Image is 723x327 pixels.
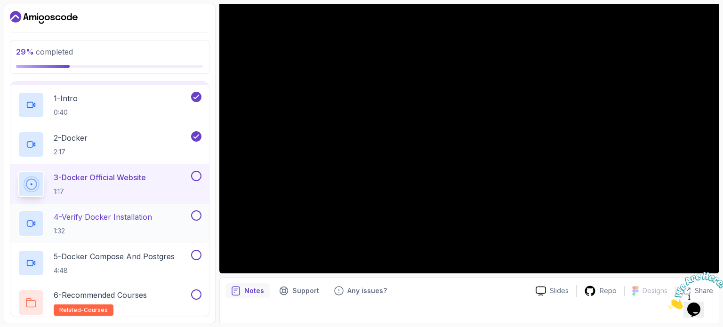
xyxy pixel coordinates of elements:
a: Dashboard [10,10,78,25]
button: 4-Verify Docker Installation1:32 [18,210,201,237]
p: Support [292,286,319,295]
img: Chat attention grabber [4,4,62,41]
p: 0:40 [54,108,78,117]
p: 2:17 [54,147,88,157]
p: Any issues? [347,286,387,295]
p: 2 - Docker [54,132,88,144]
a: Repo [577,285,624,297]
iframe: chat widget [665,268,723,313]
span: 29 % [16,47,34,56]
p: Notes [244,286,264,295]
button: 6-Recommended Coursesrelated-courses [18,289,201,316]
button: Support button [273,283,325,298]
p: Slides [550,286,569,295]
button: 5-Docker Compose And Postgres4:48 [18,250,201,276]
p: Repo [600,286,617,295]
button: notes button [225,283,270,298]
p: 1:17 [54,187,146,196]
p: 4:48 [54,266,175,275]
button: 2-Docker2:17 [18,131,201,158]
p: 6 - Recommended Courses [54,289,147,301]
button: 3-Docker Official Website1:17 [18,171,201,197]
p: Designs [643,286,667,295]
button: Feedback button [329,283,393,298]
p: 1:32 [54,226,152,236]
a: Slides [528,286,576,296]
p: 5 - Docker Compose And Postgres [54,251,175,262]
p: 1 - Intro [54,93,78,104]
p: 4 - Verify Docker Installation [54,211,152,223]
button: 1-Intro0:40 [18,92,201,118]
span: completed [16,47,73,56]
span: 1 [4,4,8,12]
p: 3 - Docker Official Website [54,172,146,183]
span: related-courses [59,306,108,314]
